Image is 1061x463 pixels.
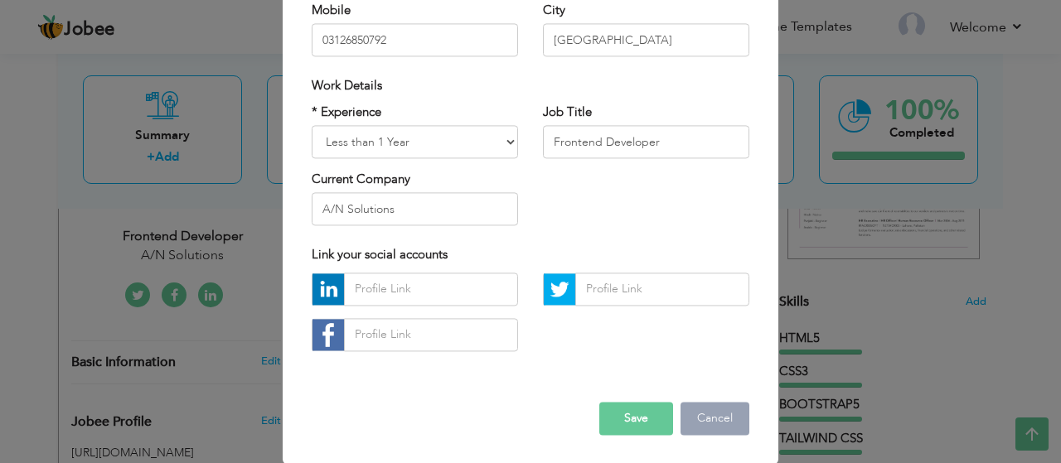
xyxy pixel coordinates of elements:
label: Mobile [312,2,351,19]
button: Save [599,402,673,435]
label: * Experience [312,104,381,121]
label: Job Title [543,104,592,121]
label: City [543,2,565,19]
input: Profile Link [575,272,749,306]
img: facebook [312,319,344,350]
input: Profile Link [344,272,518,306]
button: Cancel [681,402,749,435]
img: Twitter [544,273,575,305]
span: Link your social accounts [312,247,448,263]
span: Work Details [312,78,382,94]
label: Current Company [312,171,410,188]
img: linkedin [312,273,344,305]
input: Profile Link [344,318,518,351]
